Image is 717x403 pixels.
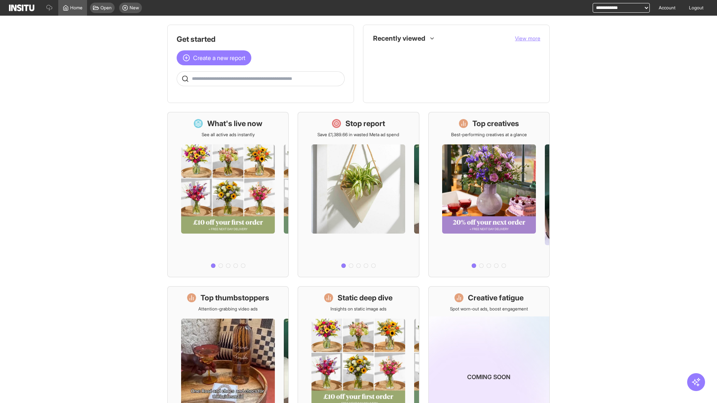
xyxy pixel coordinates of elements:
[167,112,289,277] a: What's live nowSee all active ads instantly
[207,118,263,129] h1: What's live now
[515,35,540,42] button: View more
[345,118,385,129] h1: Stop report
[202,132,255,138] p: See all active ads instantly
[317,132,399,138] p: Save £1,389.66 in wasted Meta ad spend
[201,293,269,303] h1: Top thumbstoppers
[177,50,251,65] button: Create a new report
[198,306,258,312] p: Attention-grabbing video ads
[298,112,419,277] a: Stop reportSave £1,389.66 in wasted Meta ad spend
[70,5,83,11] span: Home
[338,293,392,303] h1: Static deep dive
[177,34,345,44] h1: Get started
[330,306,387,312] p: Insights on static image ads
[428,112,550,277] a: Top creativesBest-performing creatives at a glance
[130,5,139,11] span: New
[451,132,527,138] p: Best-performing creatives at a glance
[100,5,112,11] span: Open
[472,118,519,129] h1: Top creatives
[515,35,540,41] span: View more
[193,53,245,62] span: Create a new report
[9,4,34,11] img: Logo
